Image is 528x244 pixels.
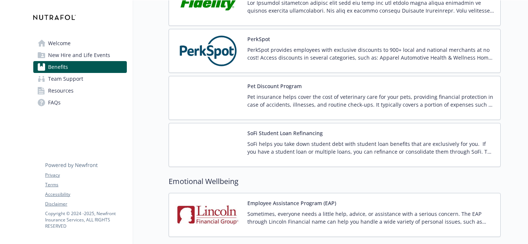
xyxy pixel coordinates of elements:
img: Fetch, Inc. carrier logo [175,82,241,114]
img: PerkSpot carrier logo [175,35,241,67]
a: Terms [45,181,126,188]
button: PerkSpot [247,35,270,43]
a: Privacy [45,172,126,178]
p: Sometimes, everyone needs a little help, advice, or assistance with a serious concern. The EAP th... [247,210,494,225]
button: Pet Discount Program [247,82,302,90]
a: FAQs [33,97,127,108]
span: Welcome [48,37,71,49]
p: Copyright © 2024 - 2025 , Newfront Insurance Services, ALL RIGHTS RESERVED [45,210,126,229]
p: Pet insurance helps cover the cost of veterinary care for your pets, providing financial protecti... [247,93,494,108]
a: Resources [33,85,127,97]
h2: Emotional Wellbeing [169,176,501,187]
span: Team Support [48,73,83,85]
span: New Hire and Life Events [48,49,110,61]
a: Welcome [33,37,127,49]
p: SoFi helps you take down student debt with student loan benefits that are exclusively for you. If... [247,140,494,156]
img: Lincoln Financial Group carrier logo [175,199,241,231]
span: FAQs [48,97,61,108]
a: Team Support [33,73,127,85]
p: PerkSpot provides employees with exclusive discounts to 900+ local and national merchants at no c... [247,46,494,61]
span: Resources [48,85,74,97]
img: SoFi carrier logo [175,129,241,161]
a: Disclaimer [45,201,126,207]
a: New Hire and Life Events [33,49,127,61]
button: Employee Assistance Program (EAP) [247,199,336,207]
button: SoFi Student Loan Refinancing [247,129,323,137]
a: Benefits [33,61,127,73]
span: Benefits [48,61,68,73]
a: Accessibility [45,191,126,198]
